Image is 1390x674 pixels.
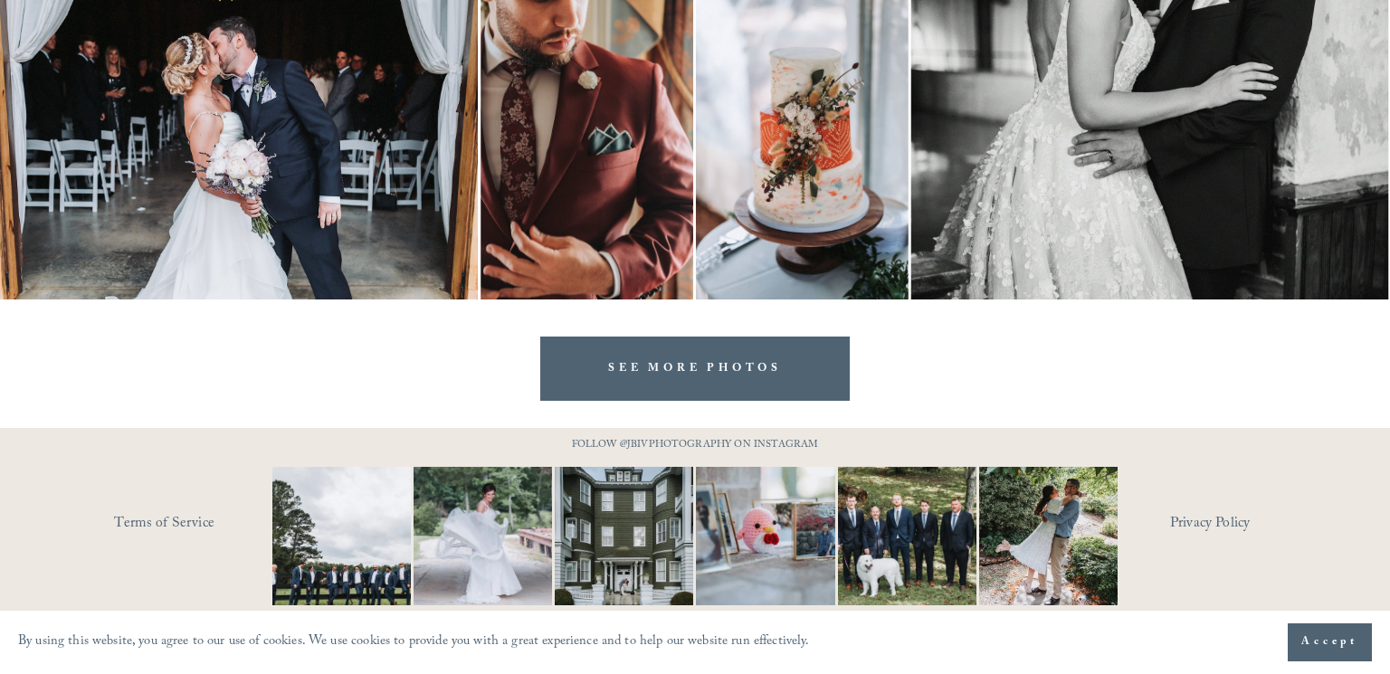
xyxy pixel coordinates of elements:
img: Happy #InternationalDogDay to all the pups who have made wedding days, engagement sessions, and p... [803,467,1011,605]
button: Accept [1288,623,1372,661]
span: Accept [1301,633,1358,651]
img: This has got to be one of the cutest detail shots I've ever taken for a wedding! 📷 @thewoobles #I... [662,467,870,605]
a: Privacy Policy [1170,510,1328,538]
img: It&rsquo;s that time of year where weddings and engagements pick up and I get the joy of capturin... [979,444,1118,629]
a: SEE MORE PHOTOS [540,337,850,401]
a: Terms of Service [114,510,325,538]
p: By using this website, you agree to our use of cookies. We use cookies to provide you with a grea... [18,630,810,656]
img: Wideshots aren't just &quot;nice to have,&quot; they're a wedding day essential! 🙌 #Wideshotwedne... [535,467,714,605]
img: Definitely, not your typical #WideShotWednesday moment. It&rsquo;s all about the suits, the smile... [238,467,446,605]
p: FOLLOW @JBIVPHOTOGRAPHY ON INSTAGRAM [537,436,853,456]
img: Not every photo needs to be perfectly still, sometimes the best ones are the ones that feel like ... [379,467,587,605]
